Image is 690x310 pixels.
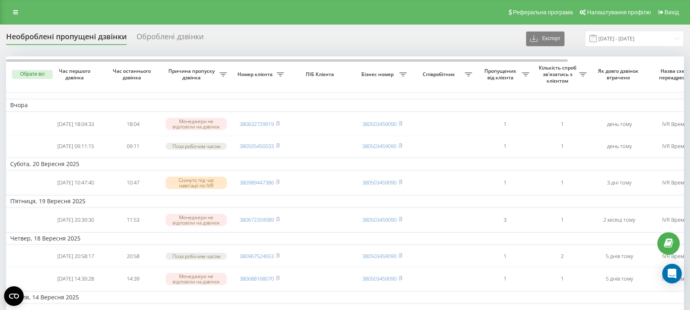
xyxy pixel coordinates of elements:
div: Менеджери не відповіли на дзвінок [166,118,227,130]
span: Вихід [665,9,679,16]
td: 1 [476,246,533,266]
td: 20:58 [104,246,161,266]
div: Скинуто під час навігації по IVR [166,177,227,189]
td: 1 [533,209,591,231]
td: [DATE] 20:39:30 [47,209,104,231]
div: Менеджери не відповіли на дзвінок [166,273,227,285]
td: [DATE] 14:39:28 [47,268,104,290]
a: 380503459090 [362,120,397,128]
span: Реферальна програма [513,9,573,16]
a: 380503459090 [362,252,397,260]
a: 380989447386 [240,179,274,186]
span: Кількість спроб зв'язатись з клієнтом [538,65,579,84]
div: Необроблені пропущені дзвінки [6,32,127,45]
div: Оброблені дзвінки [137,32,204,45]
td: [DATE] 20:58:17 [47,246,104,266]
span: Налаштування профілю [587,9,651,16]
a: 380503459090 [362,216,397,223]
a: 380688168070 [240,275,274,282]
td: 1 [533,113,591,135]
a: 380672359089 [240,216,274,223]
span: Номер клієнта [235,71,277,78]
button: Експорт [526,31,565,46]
div: Поза робочим часом [166,253,227,260]
div: Менеджери не відповіли на дзвінок [166,214,227,226]
td: 1 [533,172,591,193]
div: Open Intercom Messenger [662,264,682,283]
td: 3 дні тому [591,172,648,193]
span: Як довго дзвінок втрачено [597,68,641,81]
td: 1 [533,268,591,290]
a: 380967524653 [240,252,274,260]
td: 1 [476,113,533,135]
td: 18:04 [104,113,161,135]
span: ПІБ Клієнта [295,71,347,78]
td: 5 днів тому [591,246,648,266]
div: Поза робочим часом [166,143,227,150]
td: 1 [533,136,591,156]
td: [DATE] 18:04:33 [47,113,104,135]
a: 380632729919 [240,120,274,128]
td: [DATE] 10:47:40 [47,172,104,193]
td: 2 [533,246,591,266]
span: Співробітник [415,71,465,78]
td: 14:39 [104,268,161,290]
button: Open CMP widget [4,286,24,306]
td: 09:11 [104,136,161,156]
td: 10:47 [104,172,161,193]
a: 380503459090 [362,275,397,282]
span: Час першого дзвінка [54,68,98,81]
span: Причина пропуску дзвінка [166,68,220,81]
span: Бізнес номер [358,71,399,78]
button: Обрати всі [12,70,53,79]
td: день тому [591,136,648,156]
a: 380503459090 [362,179,397,186]
a: 380505450033 [240,142,274,150]
td: 1 [476,268,533,290]
td: 2 місяці тому [591,209,648,231]
td: [DATE] 09:11:15 [47,136,104,156]
td: 3 [476,209,533,231]
td: 1 [476,172,533,193]
span: Час останнього дзвінка [111,68,155,81]
td: день тому [591,113,648,135]
a: 380503459090 [362,142,397,150]
td: 5 днів тому [591,268,648,290]
td: 11:53 [104,209,161,231]
span: Пропущених від клієнта [480,68,522,81]
td: 1 [476,136,533,156]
